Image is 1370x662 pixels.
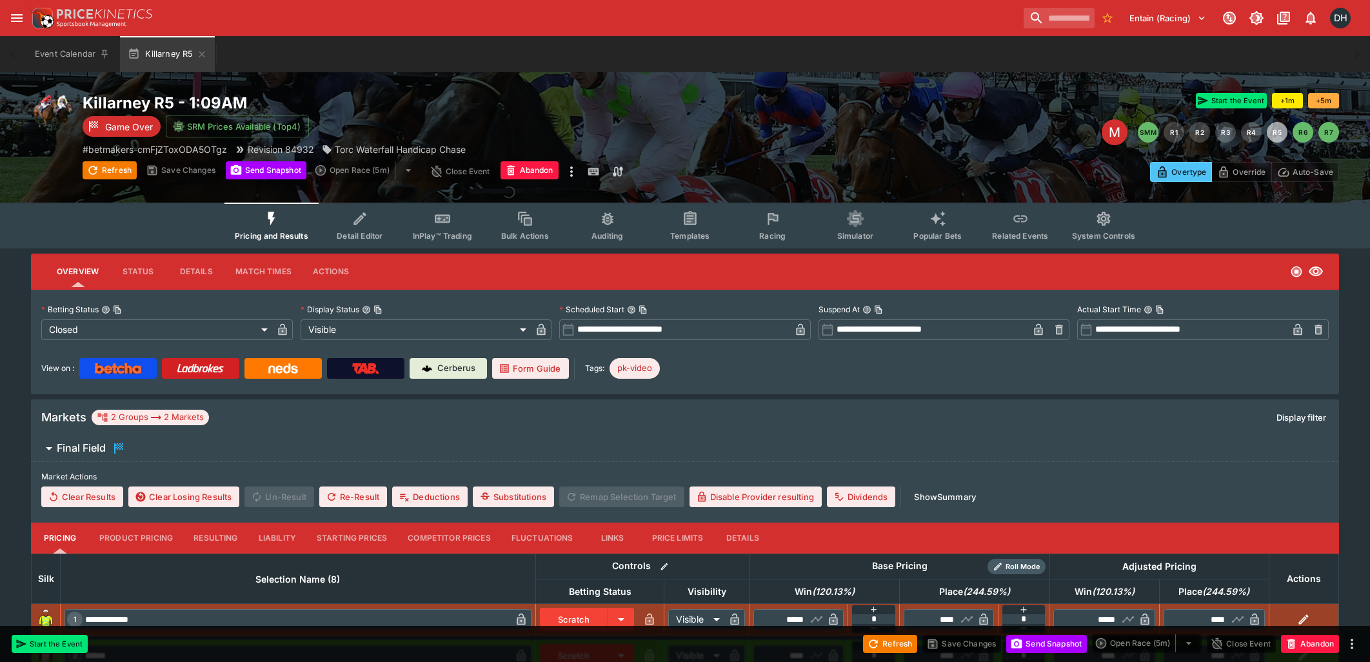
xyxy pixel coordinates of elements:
[591,231,623,241] span: Auditing
[1299,6,1322,30] button: Notifications
[1281,635,1339,653] button: Abandon
[862,305,871,314] button: Suspend AtCopy To Clipboard
[235,231,308,241] span: Pricing and Results
[1024,8,1095,28] input: search
[1092,634,1202,652] div: split button
[1196,93,1267,108] button: Start the Event
[46,256,109,287] button: Overview
[226,161,306,179] button: Send Snapshot
[874,305,883,314] button: Copy To Clipboard
[819,304,860,315] p: Suspend At
[1326,4,1355,32] button: David Howard
[585,358,604,379] label: Tags:
[1060,584,1149,599] span: Win(120.13%)
[668,609,724,630] div: Visible
[268,363,297,374] img: Neds
[373,305,382,314] button: Copy To Clipboard
[1272,6,1295,30] button: Documentation
[1102,119,1127,145] div: Edit Meeting
[422,363,432,374] img: Cerberus
[352,363,379,374] img: TabNZ
[1150,162,1339,182] div: Start From
[988,559,1046,574] div: Show/hide Price Roll mode configuration.
[501,231,549,241] span: Bulk Actions
[31,523,89,554] button: Pricing
[670,231,710,241] span: Templates
[337,231,382,241] span: Detail Editor
[1072,231,1135,241] span: System Controls
[322,143,466,156] div: Torc Waterfall Handicap Chase
[397,523,501,554] button: Competitor Prices
[501,161,559,179] button: Abandon
[867,558,933,574] div: Base Pricing
[248,523,306,554] button: Liability
[410,358,487,379] a: Cerberus
[41,467,1329,486] label: Market Actions
[1189,122,1210,143] button: R2
[1233,165,1266,179] p: Override
[83,93,711,113] h2: Copy To Clipboard
[183,523,248,554] button: Resulting
[437,362,475,375] p: Cerberus
[925,584,1024,599] span: Place(244.59%)
[642,523,714,554] button: Price Limits
[57,441,106,455] h6: Final Field
[113,305,122,314] button: Copy To Clipboard
[1092,584,1135,599] em: ( 120.13 %)
[248,143,314,156] p: Revision 84932
[319,486,387,507] span: Re-Result
[1164,584,1264,599] span: Place(244.59%)
[306,523,397,554] button: Starting Prices
[1267,122,1287,143] button: R5
[109,256,167,287] button: Status
[312,161,421,179] div: split button
[120,36,215,72] button: Killarney R5
[1293,165,1333,179] p: Auto-Save
[301,319,531,340] div: Visible
[32,554,61,603] th: Silk
[12,635,88,653] button: Start the Event
[780,584,869,599] span: Win(120.13%)
[41,410,86,425] h5: Markets
[1269,407,1334,428] button: Display filter
[963,584,1010,599] em: ( 244.59 %)
[559,304,624,315] p: Scheduled Start
[584,523,642,554] button: Links
[1049,554,1269,579] th: Adjusted Pricing
[301,304,359,315] p: Display Status
[1330,8,1351,28] div: David Howard
[913,231,962,241] span: Popular Bets
[31,436,1339,461] button: Final Field
[1144,305,1153,314] button: Actual Start TimeCopy To Clipboard
[1171,165,1206,179] p: Overtype
[1271,162,1339,182] button: Auto-Save
[35,609,56,630] img: runner 1
[1138,122,1339,143] nav: pagination navigation
[656,558,673,575] button: Bulk edit
[31,93,72,134] img: horse_racing.png
[1290,265,1303,278] svg: Closed
[392,486,468,507] button: Deductions
[335,143,466,156] p: Torc Waterfall Handicap Chase
[906,486,984,507] button: ShowSummary
[673,584,740,599] span: Visibility
[1122,8,1214,28] button: Select Tenant
[41,319,272,340] div: Closed
[564,161,579,182] button: more
[71,615,79,624] span: 1
[627,305,636,314] button: Scheduled StartCopy To Clipboard
[555,584,646,599] span: Betting Status
[1269,554,1338,603] th: Actions
[224,203,1146,248] div: Event type filters
[5,6,28,30] button: open drawer
[83,143,227,156] p: Copy To Clipboard
[1318,122,1339,143] button: R7
[1344,636,1360,652] button: more
[128,486,239,507] button: Clear Losing Results
[1272,93,1303,108] button: +1m
[610,362,660,375] span: pk-video
[89,523,183,554] button: Product Pricing
[713,523,771,554] button: Details
[812,584,855,599] em: ( 120.13 %)
[501,523,584,554] button: Fluctuations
